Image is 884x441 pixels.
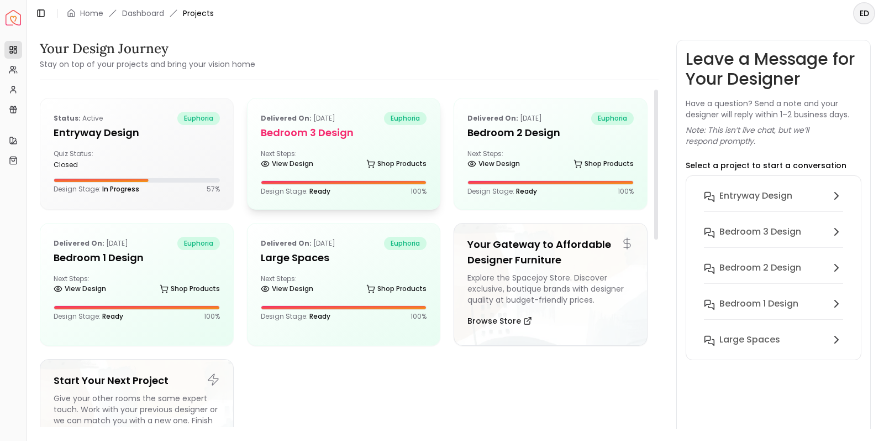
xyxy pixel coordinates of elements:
[467,125,634,141] h5: Bedroom 2 design
[695,257,852,293] button: Bedroom 2 design
[261,281,313,297] a: View Design
[695,329,852,351] button: Large Spaces
[54,149,132,169] div: Quiz Status:
[467,237,634,268] h5: Your Gateway to Affordable Designer Furniture
[261,237,335,250] p: [DATE]
[261,113,312,123] b: Delivered on:
[467,310,532,332] button: Browse Store
[573,156,634,172] a: Shop Products
[6,10,21,25] a: Spacejoy
[160,281,220,297] a: Shop Products
[366,156,427,172] a: Shop Products
[261,238,312,248] b: Delivered on:
[261,156,313,172] a: View Design
[261,112,335,125] p: [DATE]
[618,187,634,196] p: 100 %
[54,112,103,125] p: active
[54,393,220,437] div: Give your other rooms the same expert touch. Work with your previous designer or we can match you...
[853,2,875,24] button: ED
[54,113,81,123] b: Status:
[467,112,542,125] p: [DATE]
[102,312,123,321] span: Ready
[454,223,648,346] a: Your Gateway to Affordable Designer FurnitureExplore the Spacejoy Store. Discover exclusive, bout...
[54,185,139,194] p: Design Stage:
[122,8,164,19] a: Dashboard
[366,281,427,297] a: Shop Products
[719,261,801,274] h6: Bedroom 2 design
[261,250,427,266] h5: Large Spaces
[54,373,220,388] h5: Start Your Next Project
[384,112,427,125] span: euphoria
[6,10,21,25] img: Spacejoy Logo
[719,189,792,203] h6: entryway design
[467,149,634,172] div: Next Steps:
[207,185,220,194] p: 57 %
[40,59,255,70] small: Stay on top of your projects and bring your vision home
[516,186,537,196] span: Ready
[719,225,801,238] h6: Bedroom 3 design
[591,112,634,125] span: euphoria
[309,312,330,321] span: Ready
[686,160,846,171] p: Select a project to start a conversation
[695,185,852,221] button: entryway design
[177,112,220,125] span: euphoria
[467,156,520,172] a: View Design
[261,274,427,297] div: Next Steps:
[411,312,427,321] p: 100 %
[686,124,861,147] p: Note: This isn’t live chat, but we’ll respond promptly.
[695,221,852,257] button: Bedroom 3 design
[467,272,634,305] div: Explore the Spacejoy Store. Discover exclusive, boutique brands with designer quality at budget-f...
[54,160,132,169] div: closed
[695,293,852,329] button: Bedroom 1 design
[54,238,104,248] b: Delivered on:
[183,8,214,19] span: Projects
[384,237,427,250] span: euphoria
[54,125,220,141] h5: entryway design
[686,49,861,89] h3: Leave a Message for Your Designer
[67,8,214,19] nav: breadcrumb
[719,297,798,310] h6: Bedroom 1 design
[467,113,518,123] b: Delivered on:
[54,274,220,297] div: Next Steps:
[54,237,128,250] p: [DATE]
[177,237,220,250] span: euphoria
[686,98,861,120] p: Have a question? Send a note and your designer will reply within 1–2 business days.
[261,125,427,141] h5: Bedroom 3 design
[54,250,220,266] h5: Bedroom 1 design
[309,186,330,196] span: Ready
[204,312,220,321] p: 100 %
[467,187,537,196] p: Design Stage:
[261,187,330,196] p: Design Stage:
[54,312,123,321] p: Design Stage:
[261,149,427,172] div: Next Steps:
[80,8,103,19] a: Home
[54,281,106,297] a: View Design
[411,187,427,196] p: 100 %
[261,312,330,321] p: Design Stage:
[719,333,780,346] h6: Large Spaces
[854,3,874,23] span: ED
[40,40,255,58] h3: Your Design Journey
[102,184,139,194] span: In Progress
